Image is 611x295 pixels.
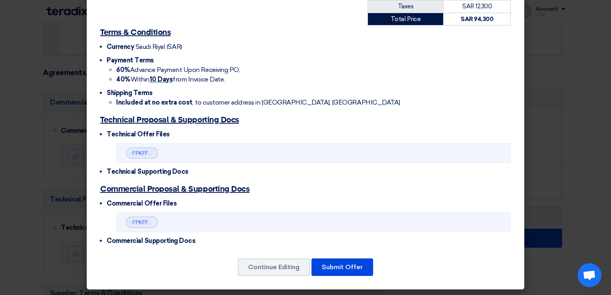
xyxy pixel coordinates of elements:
[368,0,444,13] td: Taxes
[116,99,193,106] strong: Included at no extra cost
[132,150,240,157] a: FPKFFO__Arab_Mall_1756807887693.pdf
[150,76,173,83] u: 10 Days
[116,66,130,74] strong: 60%
[107,200,177,207] span: Commercial Offer Files
[100,29,171,37] u: Terms & Conditions
[311,258,373,276] button: Submit Offer
[116,76,130,83] strong: 40%
[100,116,239,124] u: Technical Proposal & Supporting Docs
[462,3,492,10] span: SAR 12,300
[100,185,249,193] u: Commercial Proposal & Supporting Docs
[107,43,134,50] span: Currency
[368,13,444,25] td: Total Price
[116,76,225,83] span: Within from Invoice Date.
[116,66,240,74] span: Advance Payment Upon Receiving PO,
[132,219,240,226] a: FPKFFO__Arab_Mall_1756807680057.pdf
[136,43,182,50] span: Saudi Riyal (SAR)
[107,56,154,64] span: Payment Terms
[578,263,601,287] a: دردشة مفتوحة
[107,130,170,138] span: Technical Offer Files
[116,98,511,107] li: , to customer address in [GEOGRAPHIC_DATA], [GEOGRAPHIC_DATA]
[107,237,196,245] span: Commercial Supporting Docs
[461,16,493,23] strong: SAR 94,300
[238,258,310,276] button: Continue Editing
[107,168,189,175] span: Technical Supporting Docs
[107,89,152,97] span: Shipping Terms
